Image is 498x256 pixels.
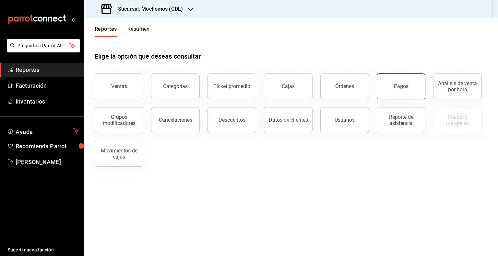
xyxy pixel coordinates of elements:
div: Categorías [163,83,188,89]
span: Ayuda [16,127,70,135]
span: Recomienda Parrot [16,142,79,150]
button: Resumen [127,26,150,37]
div: Usuarios [335,117,355,123]
span: Pregunta a Parrot AI [18,42,70,49]
div: Descuentos [219,117,245,123]
button: Pregunta a Parrot AI [7,39,80,52]
h1: Elige la opción que deseas consultar [95,51,201,61]
button: Reporte de asistencia [377,107,425,133]
a: Pregunta a Parrot AI [5,47,80,54]
div: Pagos [394,83,409,89]
h3: Sucursal: Mochomos (GDL) [113,5,183,13]
button: Ventas [95,73,143,99]
div: Cancelaciones [159,117,192,123]
div: Órdenes [335,83,354,89]
button: Pagos [377,73,425,99]
div: Reporte de asistencia [381,114,421,126]
button: Ticket promedio [207,73,256,99]
button: Cajas [264,73,313,99]
div: navigation tabs [95,26,150,37]
button: Análisis de venta por hora [433,73,482,99]
div: Ventas [111,83,127,89]
span: [PERSON_NAME] [16,158,79,166]
button: Categorías [151,73,200,99]
button: Usuarios [320,107,369,133]
button: open_drawer_menu [71,17,77,22]
button: Órdenes [320,73,369,99]
button: Grupos modificadores [95,107,143,133]
div: Ticket promedio [213,83,250,89]
div: Análisis de venta por hora [437,80,478,93]
button: Movimientos de cajas [95,141,143,167]
div: Datos de clientes [269,117,308,123]
div: Costos y márgenes [437,114,478,126]
span: Sugerir nueva función [8,247,79,253]
button: Reportes [95,26,117,37]
button: Datos de clientes [264,107,313,133]
button: Cancelaciones [151,107,200,133]
div: Grupos modificadores [99,114,139,126]
div: Movimientos de cajas [99,148,139,160]
span: Reportes [16,65,79,74]
span: Inventarios [16,97,79,106]
button: Descuentos [207,107,256,133]
span: Facturación [16,81,79,90]
button: Contrata inventarios para ver este reporte [433,107,482,133]
div: Cajas [282,83,295,89]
